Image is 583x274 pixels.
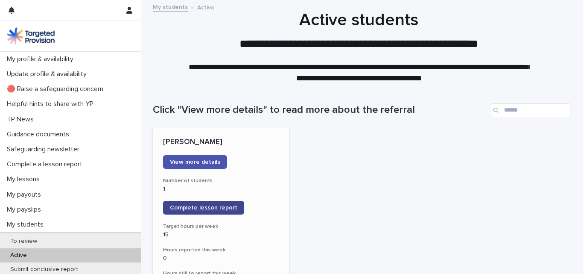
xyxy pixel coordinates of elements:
p: To review [3,238,44,245]
p: Update profile & availability [3,70,93,78]
p: My lessons [3,175,47,183]
h1: Click "View more details" to read more about the referral [153,104,487,116]
p: My students [3,221,50,229]
a: My students [153,2,188,12]
p: 0 [163,255,279,262]
p: [PERSON_NAME] [163,138,279,147]
p: 15 [163,231,279,239]
p: Submit conclusive report [3,266,85,273]
h3: Number of students [163,177,279,184]
p: 🔴 Raise a safeguarding concern [3,85,110,93]
p: Safeguarding newsletter [3,145,86,153]
img: M5nRWzHhSzIhMunXDL62 [7,27,55,44]
h3: Target hours per week [163,223,279,230]
h3: Hours reported this week [163,247,279,253]
span: Complete lesson report [170,205,237,211]
span: View more details [170,159,220,165]
p: TP News [3,115,41,124]
p: Guidance documents [3,130,76,138]
input: Search [490,103,571,117]
p: Complete a lesson report [3,160,89,168]
p: My payslips [3,206,48,214]
h1: Active students [150,10,568,30]
p: 1 [163,186,279,193]
p: My profile & availability [3,55,80,63]
p: My payouts [3,191,48,199]
p: Active [197,2,215,12]
p: Helpful hints to share with YP [3,100,100,108]
a: Complete lesson report [163,201,244,215]
p: Active [3,252,34,259]
a: View more details [163,155,227,169]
